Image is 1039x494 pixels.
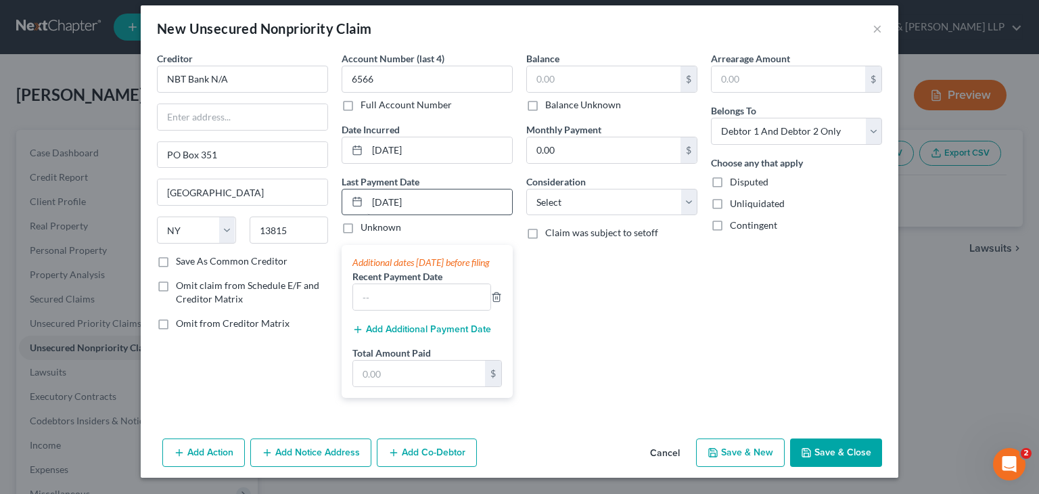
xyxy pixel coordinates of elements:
span: Creditor [157,53,193,64]
button: Add Notice Address [250,439,371,467]
span: 2 [1021,448,1032,459]
div: Additional dates [DATE] before filing [352,256,502,269]
input: 0.00 [527,137,680,163]
span: Contingent [730,219,777,231]
span: Claim was subject to setoff [545,227,658,238]
input: 0.00 [353,361,485,386]
label: Save As Common Creditor [176,254,287,268]
div: $ [680,66,697,92]
button: Add Co-Debtor [377,439,477,467]
label: Date Incurred [342,122,400,137]
input: Search creditor by name... [157,66,328,93]
label: Monthly Payment [526,122,601,137]
span: Omit claim from Schedule E/F and Creditor Matrix [176,279,319,305]
input: MM/DD/YYYY [367,189,512,215]
input: 0.00 [527,66,680,92]
label: Balance Unknown [545,98,621,112]
label: Last Payment Date [342,175,419,189]
input: -- [353,284,490,310]
div: $ [680,137,697,163]
span: Unliquidated [730,198,785,209]
label: Recent Payment Date [352,269,442,284]
span: Disputed [730,176,768,187]
button: Save & New [696,439,785,467]
input: Apt, Suite, etc... [158,142,327,168]
button: Save & Close [790,439,882,467]
input: XXXX [342,66,513,93]
button: Add Additional Payment Date [352,324,491,335]
button: Add Action [162,439,245,467]
input: 0.00 [712,66,865,92]
div: $ [865,66,881,92]
input: Enter zip... [250,217,329,244]
label: Balance [526,51,559,66]
button: Cancel [639,440,691,467]
button: × [873,20,882,37]
label: Arrearage Amount [711,51,790,66]
input: MM/DD/YYYY [367,137,512,163]
div: $ [485,361,501,386]
label: Consideration [526,175,586,189]
label: Choose any that apply [711,156,803,170]
label: Unknown [361,221,401,234]
input: Enter city... [158,179,327,205]
label: Full Account Number [361,98,452,112]
label: Account Number (last 4) [342,51,444,66]
span: Omit from Creditor Matrix [176,317,290,329]
span: Belongs To [711,105,756,116]
iframe: Intercom live chat [993,448,1025,480]
label: Total Amount Paid [352,346,431,360]
input: Enter address... [158,104,327,130]
div: New Unsecured Nonpriority Claim [157,19,371,38]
